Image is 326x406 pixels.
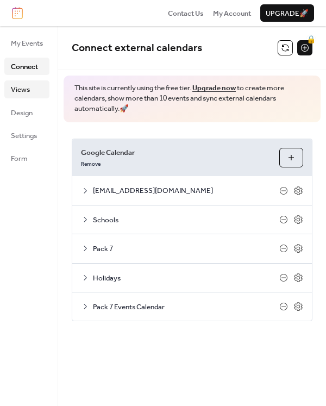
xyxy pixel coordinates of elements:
[168,8,204,19] span: Contact Us
[11,84,30,95] span: Views
[12,7,23,19] img: logo
[266,8,309,19] span: Upgrade 🚀
[4,80,49,98] a: Views
[11,38,43,49] span: My Events
[260,4,314,22] button: Upgrade🚀
[213,8,251,18] a: My Account
[11,130,37,141] span: Settings
[4,127,49,144] a: Settings
[4,58,49,75] a: Connect
[81,161,101,168] span: Remove
[81,147,271,158] span: Google Calendar
[74,83,310,114] span: This site is currently using the free tier. to create more calendars, show more than 10 events an...
[4,34,49,52] a: My Events
[4,149,49,167] a: Form
[4,104,49,121] a: Design
[93,185,279,196] span: [EMAIL_ADDRESS][DOMAIN_NAME]
[168,8,204,18] a: Contact Us
[11,61,38,72] span: Connect
[11,153,28,164] span: Form
[93,243,279,254] span: Pack 7
[72,38,202,58] span: Connect external calendars
[93,302,279,313] span: Pack 7 Events Calendar
[11,108,33,118] span: Design
[192,81,236,95] a: Upgrade now
[213,8,251,19] span: My Account
[93,215,279,226] span: Schools
[93,273,279,284] span: Holidays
